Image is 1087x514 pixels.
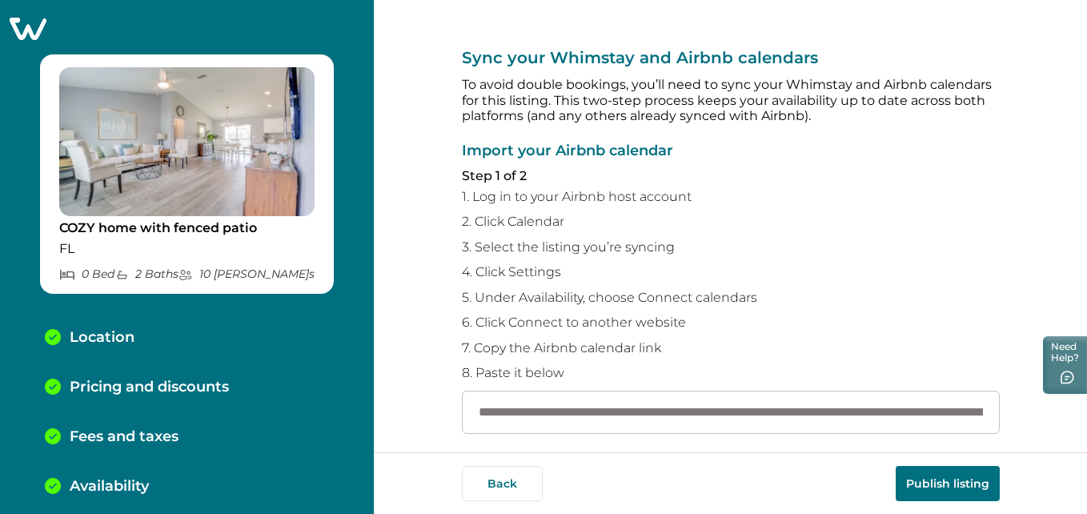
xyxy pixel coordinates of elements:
[462,239,1000,255] p: 3. Select the listing you’re syncing
[70,428,178,446] p: Fees and taxes
[462,189,1000,205] p: 1. Log in to your Airbnb host account
[896,466,1000,501] button: Publish listing
[462,365,1000,381] p: 8. Paste it below
[462,214,1000,230] p: 2. Click Calendar
[59,67,315,216] img: propertyImage_COZY home with fenced patio
[462,77,1000,124] p: To avoid double bookings, you’ll need to sync your Whimstay and Airbnb calendars for this listing...
[462,143,1000,159] p: Import your Airbnb calendar
[462,315,1000,331] p: 6. Click Connect to another website
[59,220,315,236] p: COZY home with fenced patio
[70,379,229,396] p: Pricing and discounts
[115,267,178,281] p: 2 Bath s
[70,329,134,347] p: Location
[462,168,1000,184] p: Step 1 of 2
[462,290,1000,306] p: 5. Under Availability, choose Connect calendars
[59,241,315,257] p: FL
[462,264,1000,280] p: 4. Click Settings
[178,267,315,281] p: 10 [PERSON_NAME] s
[59,267,114,281] p: 0 Bed
[462,340,1000,356] p: 7. Copy the Airbnb calendar link
[462,466,543,501] button: Back
[462,48,1000,67] p: Sync your Whimstay and Airbnb calendars
[70,478,149,496] p: Availability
